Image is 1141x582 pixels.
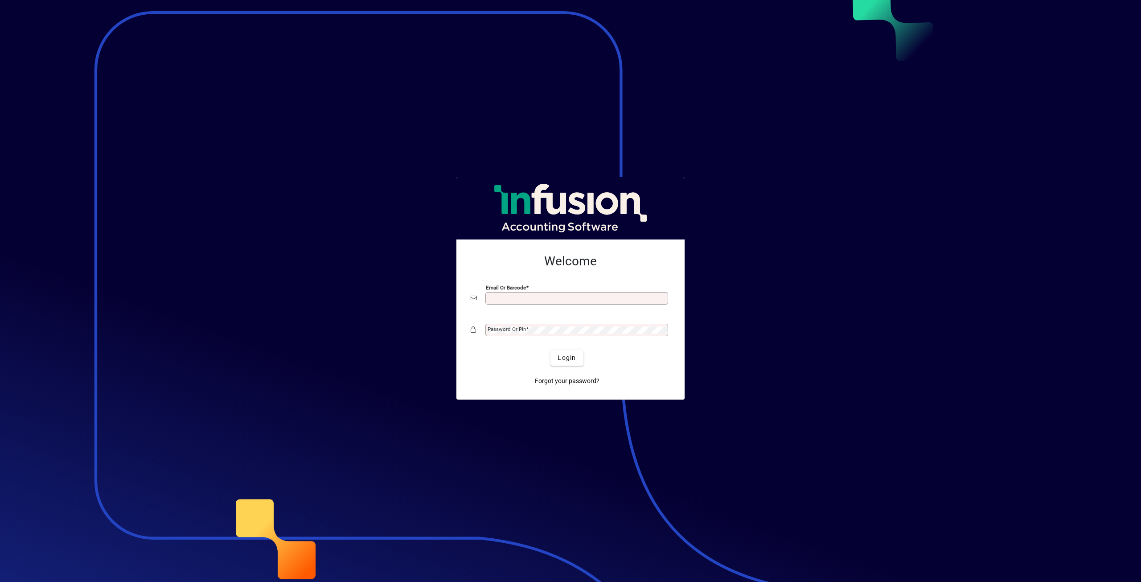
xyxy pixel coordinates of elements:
[471,254,670,269] h2: Welcome
[550,350,583,366] button: Login
[486,285,526,291] mat-label: Email or Barcode
[558,353,576,363] span: Login
[531,373,603,389] a: Forgot your password?
[488,326,526,332] mat-label: Password or Pin
[535,376,599,386] span: Forgot your password?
